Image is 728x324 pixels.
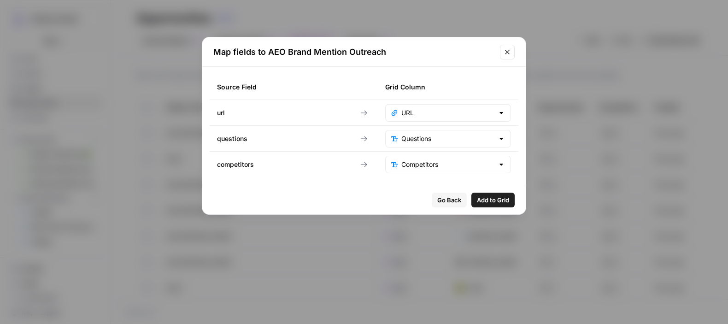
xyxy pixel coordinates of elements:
span: Go Back [437,195,461,205]
button: Go Back [432,193,467,207]
span: Add to Grid [477,195,509,205]
input: Questions [401,134,494,143]
h2: Map fields to AEO Brand Mention Outreach [213,46,494,59]
span: questions [217,134,247,143]
button: Close modal [500,45,515,59]
button: Add to Grid [471,193,515,207]
span: url [217,108,225,118]
input: Competitors [401,160,494,169]
input: URL [401,108,494,118]
div: Grid Column [385,74,511,100]
div: Source Field [217,74,343,100]
span: competitors [217,160,254,169]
